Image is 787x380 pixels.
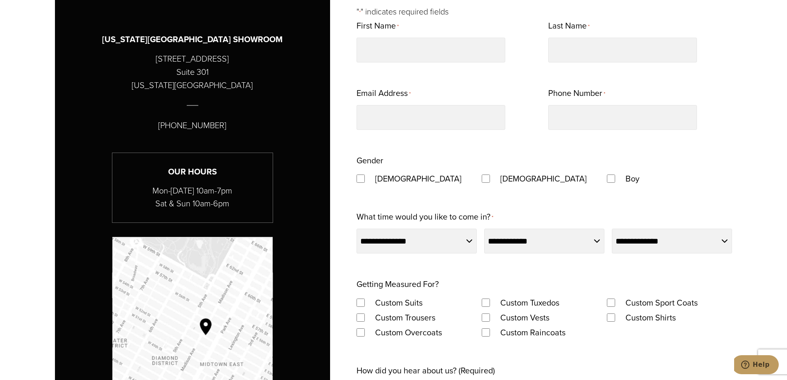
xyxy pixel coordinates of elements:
label: Custom Overcoats [367,325,450,340]
legend: Gender [357,153,383,168]
label: Custom Trousers [367,310,444,325]
p: [STREET_ADDRESS] Suite 301 [US_STATE][GEOGRAPHIC_DATA] [132,52,253,92]
p: " " indicates required fields [357,5,732,18]
label: Boy [617,171,648,186]
legend: Getting Measured For? [357,277,439,292]
label: Custom Sport Coats [617,295,706,310]
label: What time would you like to come in? [357,209,493,225]
label: [DEMOGRAPHIC_DATA] [492,171,595,186]
label: Custom Shirts [617,310,684,325]
label: How did you hear about us? (Required) [357,363,495,378]
p: [PHONE_NUMBER] [158,119,226,132]
label: Custom Suits [367,295,431,310]
label: Email Address [357,86,411,102]
h3: Our Hours [112,165,273,178]
label: Custom Tuxedos [492,295,568,310]
label: Phone Number [548,86,605,102]
label: Custom Vests [492,310,558,325]
label: [DEMOGRAPHIC_DATA] [367,171,470,186]
label: Custom Raincoats [492,325,574,340]
p: Mon-[DATE] 10am-7pm Sat & Sun 10am-6pm [112,184,273,210]
h3: [US_STATE][GEOGRAPHIC_DATA] SHOWROOM [102,33,283,46]
label: Last Name [548,18,590,34]
label: First Name [357,18,399,34]
iframe: Opens a widget where you can chat to one of our agents [734,355,779,376]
